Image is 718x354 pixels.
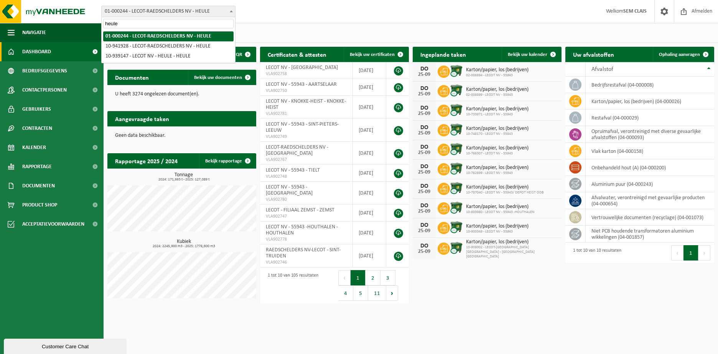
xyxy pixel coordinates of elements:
[417,189,432,195] div: 25-09
[353,79,386,96] td: [DATE]
[353,62,386,79] td: [DATE]
[22,119,52,138] span: Contracten
[103,51,234,61] li: 10-939147 - LECOT NV - HEULE - HEULE
[586,192,714,209] td: afvalwater, verontreinigd met gevaarlijke producten (04-000654)
[417,72,432,77] div: 25-09
[417,209,432,214] div: 25-09
[219,47,255,62] button: Toon QR
[466,87,529,93] span: Karton/papier, los (bedrijven)
[586,159,714,176] td: onbehandeld hout (A) (04-000200)
[591,66,613,72] span: Afvalstof
[266,98,346,110] span: LECOT NV - KNOKKE-HEIST - KNOKKE-HEIST
[417,183,432,189] div: DO
[107,70,156,85] h2: Documenten
[586,209,714,226] td: vertrouwelijke documenten (recyclage) (04-001073)
[417,243,432,249] div: DO
[266,111,347,117] span: VLA902781
[266,88,347,94] span: VLA902750
[417,203,432,209] div: DO
[466,67,529,73] span: Karton/papier, los (bedrijven)
[194,75,242,80] span: Bekijk uw documenten
[417,66,432,72] div: DO
[466,165,529,171] span: Karton/papier, los (bedrijven)
[450,143,463,156] img: WB-1100-CU
[353,285,368,301] button: 5
[417,85,432,92] div: DO
[266,157,347,163] span: VLA902767
[683,245,698,261] button: 1
[353,205,386,221] td: [DATE]
[466,145,529,151] span: Karton/papier, los (bedrijven)
[417,105,432,111] div: DO
[266,134,347,140] span: VLA902749
[417,249,432,254] div: 25-09
[107,153,185,168] h2: Rapportage 2025 / 2024
[586,126,714,143] td: opruimafval, verontreinigd met diverse gevaarlijke afvalstoffen (04-000093)
[266,224,338,236] span: LECOT NV - 55943 -HOUTHALEN - HOUTHALEN
[264,269,318,302] div: 1 tot 10 van 105 resultaten
[586,226,714,243] td: niet PCB houdende transformatoren aluminium wikkelingen (04-001857)
[450,123,463,136] img: WB-1100-CU
[366,270,380,285] button: 2
[111,172,256,182] h3: Tonnage
[353,119,386,142] td: [DATE]
[450,103,463,116] img: WB-1100-CU
[417,150,432,156] div: 25-09
[266,197,347,203] span: VLA902780
[22,157,52,176] span: Rapportage
[266,213,347,220] span: VLA902747
[417,111,432,116] div: 25-09
[466,239,558,245] span: Karton/papier, los (bedrijven)
[417,170,432,175] div: 25-09
[466,151,529,156] span: 10-766307 - LECOT NV - 55943
[386,285,398,301] button: Next
[22,61,67,80] span: Bedrijfsgegevens
[22,195,57,215] span: Product Shop
[659,52,700,57] span: Ophaling aanvragen
[450,84,463,97] img: WB-1100-CU
[353,142,386,165] td: [DATE]
[502,47,561,62] a: Bekijk uw kalender
[266,82,337,87] span: LECOT NV - 55943 - AARTSELAAR
[623,8,647,14] strong: SEM CLAIS
[266,247,341,259] span: RAEDSCHELDERS NV-LECOT - SINT-TRUIDEN
[450,241,463,254] img: WB-1100-CU
[266,174,347,180] span: VLA902748
[586,77,714,93] td: bedrijfsrestafval (04-000008)
[102,6,235,17] span: 01-000244 - LECOT-RAEDSCHELDERS NV - HEULE
[111,244,256,248] span: 2024: 2245,900 m3 - 2025: 1778,600 m3
[266,121,339,133] span: LECOT NV - 55943 - SINT-PIETERS-LEEUW
[353,244,386,267] td: [DATE]
[466,204,534,210] span: Karton/papier, los (bedrijven)
[338,270,351,285] button: Previous
[338,285,353,301] button: 4
[417,144,432,150] div: DO
[353,165,386,182] td: [DATE]
[450,162,463,175] img: WB-1100-CU
[353,96,386,119] td: [DATE]
[103,31,234,41] li: 01-000244 - LECOT-RAEDSCHELDERS NV - HEULE
[466,132,529,136] span: 10-748170 - LECOT NV - 55943
[586,176,714,192] td: aluminium puur (04-000243)
[417,222,432,228] div: DO
[450,221,463,234] img: WB-1100-CU
[266,259,347,265] span: VLA902746
[115,133,249,138] p: Geen data beschikbaar.
[653,47,713,62] a: Ophaling aanvragen
[586,143,714,159] td: vlak karton (04-000158)
[417,92,432,97] div: 25-09
[671,245,683,261] button: Previous
[417,164,432,170] div: DO
[350,52,395,57] span: Bekijk uw certificaten
[380,270,395,285] button: 3
[569,244,621,261] div: 1 tot 10 van 10 resultaten
[266,207,334,213] span: LECOT - FILIAAL ZEMST - ZEMST
[413,47,474,62] h2: Ingeplande taken
[466,210,534,215] span: 10-893980 - LECOT NV - 55943 -HOUTHALEN
[466,73,529,78] span: 02-008894 - LECOT NV - 55943
[111,239,256,248] h3: Kubiek
[417,131,432,136] div: 25-09
[466,245,558,259] span: 10-908002 - LECOT-[GEOGRAPHIC_DATA] [GEOGRAPHIC_DATA] - [GEOGRAPHIC_DATA] [GEOGRAPHIC_DATA]
[22,80,67,100] span: Contactpersonen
